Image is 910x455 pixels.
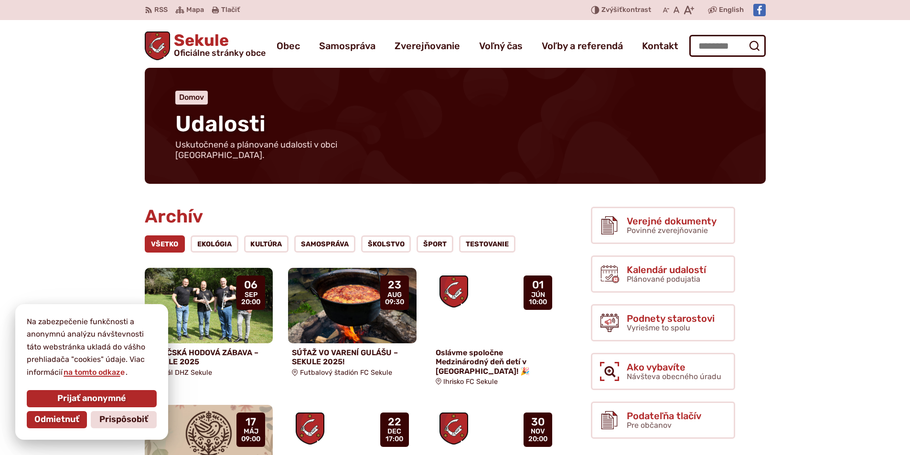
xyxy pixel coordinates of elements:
span: Sekule [170,32,266,57]
span: aug [385,291,404,299]
a: SÚŤAŽ VO VARENÍ GULÁŠU – SEKULE 2025! Futbalový štadión FC Sekule 23 aug 09:30 [288,268,417,380]
span: 17:00 [385,435,403,443]
span: 09:00 [241,435,260,443]
a: Zverejňovanie [395,32,460,59]
h4: HASIČSKÁ HODOVÁ ZÁBAVA – SEKULE 2025 [149,348,269,366]
span: 22 [385,416,403,428]
a: Ako vybavíte Návšteva obecného úradu [591,353,735,390]
h4: SÚŤAŽ VO VARENÍ GULÁŠU – SEKULE 2025! [292,348,413,366]
img: Prejsť na Facebook stránku [753,4,766,16]
h4: Oslávme spoločne Medzinárodný deň detí v [GEOGRAPHIC_DATA]! 🎉 [436,348,557,376]
p: Na zabezpečenie funkčnosti a anonymnú analýzu návštevnosti táto webstránka ukladá do vášho prehli... [27,316,157,379]
a: Kalendár udalostí Plánované podujatia [591,255,735,293]
a: Podnety starostovi Vyriešme to spolu [591,304,735,341]
a: Ekológia [191,235,238,253]
span: kontrast [601,6,651,14]
a: Oslávme spoločne Medzinárodný deň detí v [GEOGRAPHIC_DATA]! 🎉 Ihrisko FC Sekule 01 jún 10:00 [432,268,560,389]
a: HASIČSKÁ HODOVÁ ZÁBAVA – SEKULE 2025 Areál DHZ Sekule 06 sep 20:00 [145,268,273,380]
span: Tlačiť [221,6,240,14]
span: Povinné zverejňovanie [627,226,708,235]
span: sep [241,291,260,299]
span: Udalosti [175,111,266,137]
a: Všetko [145,235,185,253]
span: Ihrisko FC Sekule [443,378,498,386]
a: Voľný čas [479,32,523,59]
a: Samospráva [319,32,375,59]
span: 23 [385,279,404,291]
span: RSS [154,4,168,16]
span: 06 [241,279,260,291]
a: English [717,4,746,16]
span: dec [385,428,403,435]
span: Futbalový štadión FC Sekule [300,369,392,377]
span: jún [529,291,547,299]
button: Prijať anonymné [27,390,157,407]
a: Samospráva [294,235,355,253]
span: Verejné dokumenty [627,216,717,226]
span: English [719,4,744,16]
span: Vyriešme to spolu [627,323,690,332]
button: Prispôsobiť [91,411,157,428]
a: Kultúra [244,235,289,253]
span: Podnety starostovi [627,313,715,324]
span: Ako vybavíte [627,362,721,372]
span: 10:00 [529,298,547,306]
span: 01 [529,279,547,291]
span: 17 [241,416,260,428]
span: máj [241,428,260,435]
a: Šport [417,235,453,253]
a: Logo Sekule, prejsť na domovskú stránku. [145,32,266,60]
span: Prispôsobiť [99,414,148,425]
span: Plánované podujatia [627,275,700,284]
span: Odmietnuť [34,414,79,425]
span: 30 [528,416,547,428]
span: Pre občanov [627,421,672,430]
a: Domov [179,93,204,102]
a: ŠKOLSTVO [361,235,411,253]
span: Podateľňa tlačív [627,411,701,421]
span: 09:30 [385,298,404,306]
span: nov [528,428,547,435]
p: Uskutočnené a plánované udalosti v obci [GEOGRAPHIC_DATA]. [175,140,405,160]
a: Voľby a referendá [542,32,623,59]
span: 20:00 [241,298,260,306]
span: Návšteva obecného úradu [627,372,721,381]
span: Mapa [186,4,204,16]
span: Kalendár udalostí [627,265,706,275]
span: 20:00 [528,435,547,443]
button: Odmietnuť [27,411,87,428]
span: Zvýšiť [601,6,622,14]
h2: Archív [145,207,560,227]
span: Prijať anonymné [57,393,126,404]
a: Obec [277,32,300,59]
img: Prejsť na domovskú stránku [145,32,171,60]
span: Areál DHZ Sekule [156,369,212,377]
span: Oficiálne stránky obce [174,49,266,57]
a: Verejné dokumenty Povinné zverejňovanie [591,207,735,244]
a: Testovanie [459,235,515,253]
a: Podateľňa tlačív Pre občanov [591,402,735,439]
a: Kontakt [642,32,678,59]
a: na tomto odkaze [63,368,126,377]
